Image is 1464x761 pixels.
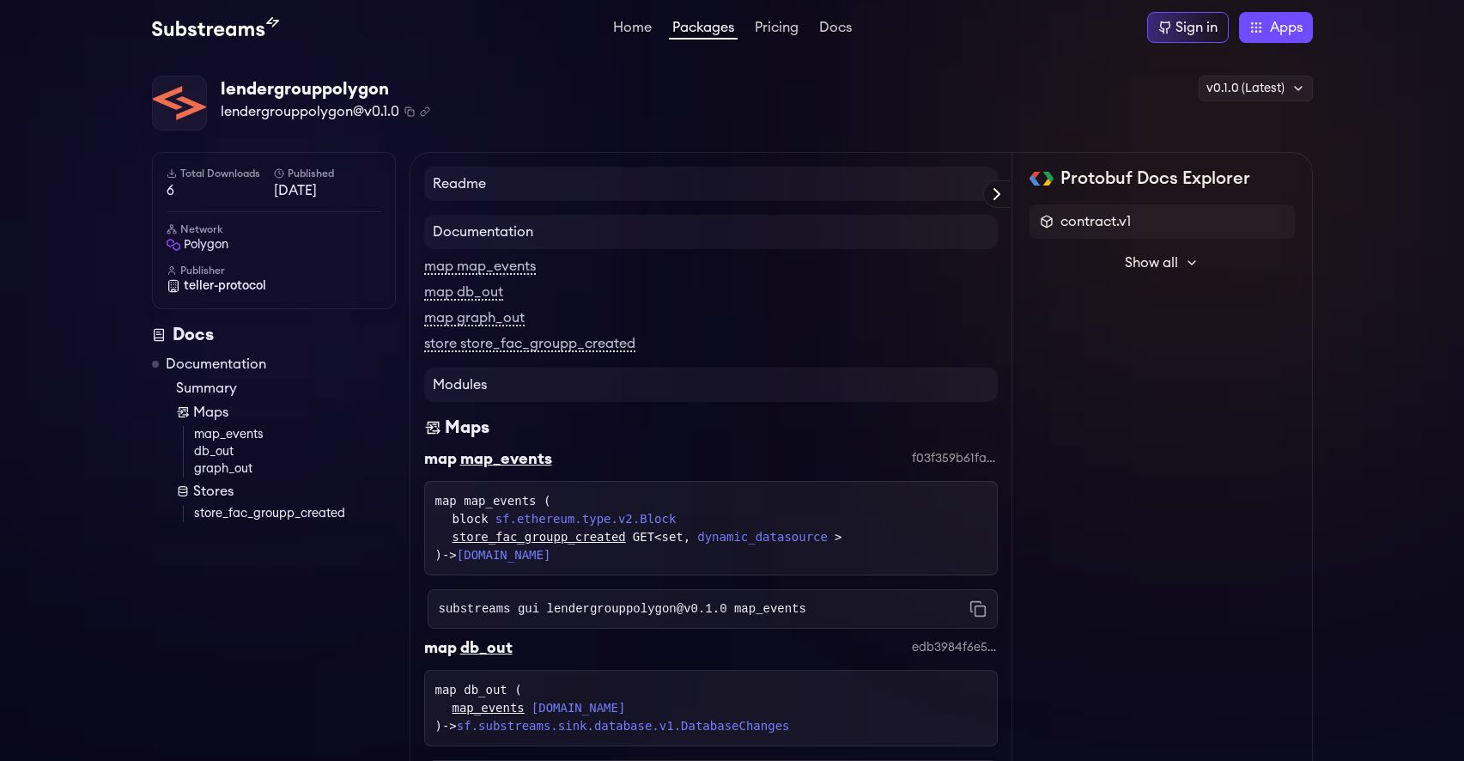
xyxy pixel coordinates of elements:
[495,510,677,528] a: sf.ethereum.type.v2.Block
[420,107,430,117] button: Copy .spkg link to clipboard
[167,277,381,295] a: teller-protocol
[167,238,180,252] img: polygon
[1147,12,1229,43] a: Sign in
[435,681,987,735] div: map db_out ( )
[176,481,396,502] a: Stores
[152,17,279,38] img: Substream's logo
[816,21,855,38] a: Docs
[532,699,626,717] a: [DOMAIN_NAME]
[424,311,525,326] a: map graph_out
[424,259,536,275] a: map map_events
[166,354,266,374] a: Documentation
[194,460,396,478] a: graph_out
[424,337,635,352] a: store store_fac_groupp_created
[1175,17,1218,38] div: Sign in
[912,450,998,467] div: f03f359b61fa6d99584d8e3f32030cf8fb6fca2a
[176,484,190,498] img: Store icon
[404,107,415,117] button: Copy package name and version
[912,639,998,656] div: edb3984f6e5f3a20fcf5082ff7d62456272e5ac3
[453,510,987,528] div: block
[442,548,550,562] span: ->
[439,600,806,618] code: substreams gui lendergrouppolygon@v0.1.0 map_events
[424,285,503,301] a: map db_out
[176,402,396,423] a: Maps
[453,528,987,546] div: GET<set, >
[167,264,381,277] h6: Publisher
[274,167,381,180] h6: Published
[424,416,441,440] img: Maps icon
[176,405,190,419] img: Map icon
[167,222,381,236] h6: Network
[460,636,513,660] div: db_out
[453,528,626,546] a: store_fac_groupp_created
[153,76,206,130] img: Package Logo
[194,426,396,443] a: map_events
[442,719,790,733] span: ->
[424,215,998,249] h4: Documentation
[1030,246,1295,280] button: Show all
[1199,76,1313,101] div: v0.1.0 (Latest)
[460,447,552,471] div: map_events
[457,548,551,562] a: [DOMAIN_NAME]
[194,443,396,460] a: db_out
[424,368,998,402] h4: Modules
[424,167,998,201] h4: Readme
[424,447,457,471] div: map
[1060,211,1131,232] span: contract.v1
[610,21,655,38] a: Home
[1060,167,1250,191] h2: Protobuf Docs Explorer
[424,636,457,660] div: map
[194,505,396,522] a: store_fac_groupp_created
[274,180,381,201] span: [DATE]
[221,101,399,122] span: lendergrouppolygon@v0.1.0
[1270,17,1303,38] span: Apps
[184,236,228,253] span: polygon
[445,416,489,440] div: Maps
[167,167,274,180] h6: Total Downloads
[184,277,266,295] span: teller-protocol
[1030,172,1054,186] img: Protobuf
[669,21,738,40] a: Packages
[1125,253,1178,273] span: Show all
[435,492,987,564] div: map map_events ( )
[969,600,987,618] button: Copy command to clipboard
[751,21,802,38] a: Pricing
[152,323,396,347] div: Docs
[167,180,274,201] span: 6
[453,699,525,717] a: map_events
[221,77,430,101] div: lendergrouppolygon
[697,528,828,546] a: dynamic_datasource
[457,719,790,733] a: sf.substreams.sink.database.v1.DatabaseChanges
[167,236,381,253] a: polygon
[176,378,396,399] a: Summary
